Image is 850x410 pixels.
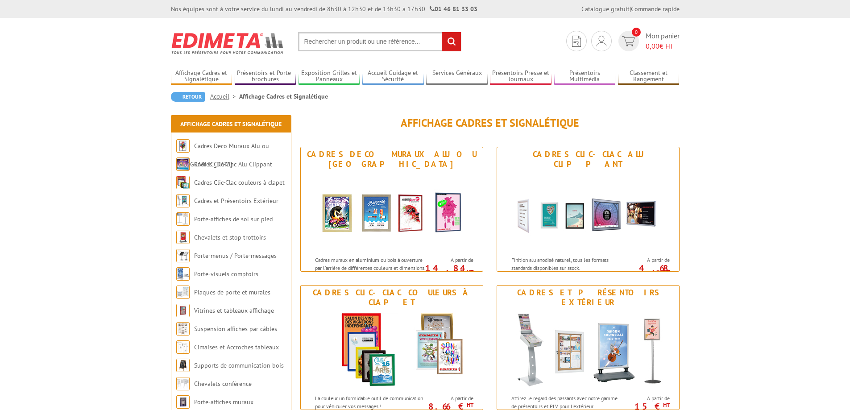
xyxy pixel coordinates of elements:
[176,377,190,390] img: Chevalets conférence
[176,194,190,207] img: Cadres et Présentoirs Extérieur
[663,268,670,276] sup: HT
[616,31,680,51] a: devis rapide 0 Mon panier 0,00€ HT
[572,36,581,47] img: devis rapide
[428,257,473,264] span: A partir de
[176,395,190,409] img: Porte-affiches muraux
[176,176,190,189] img: Cadres Clic-Clac couleurs à clapet
[194,233,266,241] a: Chevalets et stop trottoirs
[490,69,551,84] a: Présentoirs Presse et Journaux
[176,267,190,281] img: Porte-visuels comptoirs
[554,69,616,84] a: Présentoirs Multimédia
[171,27,285,60] img: Edimeta
[430,5,477,13] strong: 01 46 81 33 03
[300,285,483,410] a: Cadres Clic-Clac couleurs à clapet Cadres Clic-Clac couleurs à clapet La couleur un formidable ou...
[442,32,461,51] input: rechercher
[298,32,461,51] input: Rechercher un produit ou une référence...
[194,160,272,168] a: Cadres Clic-Clac Alu Clippant
[171,69,232,84] a: Affichage Cadres et Signalétique
[423,265,473,276] p: 14.84 €
[303,149,481,169] div: Cadres Deco Muraux Alu ou [GEOGRAPHIC_DATA]
[663,401,670,409] sup: HT
[194,197,278,205] a: Cadres et Présentoirs Extérieur
[426,69,488,84] a: Services Généraux
[315,256,426,287] p: Cadres muraux en aluminium ou bois à ouverture par l'arrière de différentes couleurs et dimension...
[300,147,483,272] a: Cadres Deco Muraux Alu ou [GEOGRAPHIC_DATA] Cadres Deco Muraux Alu ou Bois Cadres muraux en alumi...
[176,212,190,226] img: Porte-affiches de sol sur pied
[194,306,274,315] a: Vitrines et tableaux affichage
[176,139,190,153] img: Cadres Deco Muraux Alu ou Bois
[194,398,253,406] a: Porte-affiches muraux
[622,36,635,46] img: devis rapide
[309,171,474,252] img: Cadres Deco Muraux Alu ou Bois
[499,149,677,169] div: Cadres Clic-Clac Alu Clippant
[176,286,190,299] img: Plaques de porte et murales
[581,5,630,13] a: Catalogue gratuit
[620,404,670,409] p: 15 €
[632,28,641,37] span: 0
[176,249,190,262] img: Porte-menus / Porte-messages
[171,92,205,102] a: Retour
[239,92,328,101] li: Affichage Cadres et Signalétique
[511,256,622,271] p: Finition alu anodisé naturel, tous les formats standards disponibles sur stock.
[624,395,670,402] span: A partir de
[194,270,258,278] a: Porte-visuels comptoirs
[362,69,424,84] a: Accueil Guidage et Sécurité
[194,343,279,351] a: Cimaises et Accroches tableaux
[194,325,277,333] a: Suspension affiches par câbles
[423,404,473,409] p: 8.66 €
[499,288,677,307] div: Cadres et Présentoirs Extérieur
[646,41,659,50] span: 0,00
[176,231,190,244] img: Chevalets et stop trottoirs
[497,147,680,272] a: Cadres Clic-Clac Alu Clippant Cadres Clic-Clac Alu Clippant Finition alu anodisé naturel, tous le...
[467,401,473,409] sup: HT
[428,395,473,402] span: A partir de
[176,142,269,168] a: Cadres Deco Muraux Alu ou [GEOGRAPHIC_DATA]
[194,380,252,388] a: Chevalets conférence
[506,310,671,390] img: Cadres et Présentoirs Extérieur
[194,215,273,223] a: Porte-affiches de sol sur pied
[180,120,282,128] a: Affichage Cadres et Signalétique
[620,265,670,276] p: 4.68 €
[506,171,671,252] img: Cadres Clic-Clac Alu Clippant
[303,288,481,307] div: Cadres Clic-Clac couleurs à clapet
[299,69,360,84] a: Exposition Grilles et Panneaux
[511,394,622,410] p: Attirez le regard des passants avec notre gamme de présentoirs et PLV pour l'extérieur
[176,359,190,372] img: Supports de communication bois
[194,361,284,369] a: Supports de communication bois
[467,268,473,276] sup: HT
[497,285,680,410] a: Cadres et Présentoirs Extérieur Cadres et Présentoirs Extérieur Attirez le regard des passants av...
[194,252,277,260] a: Porte-menus / Porte-messages
[194,178,285,186] a: Cadres Clic-Clac couleurs à clapet
[176,304,190,317] img: Vitrines et tableaux affichage
[176,340,190,354] img: Cimaises et Accroches tableaux
[597,36,606,46] img: devis rapide
[300,117,680,129] h1: Affichage Cadres et Signalétique
[624,257,670,264] span: A partir de
[210,92,239,100] a: Accueil
[309,310,474,390] img: Cadres Clic-Clac couleurs à clapet
[315,394,426,410] p: La couleur un formidable outil de communication pour véhiculer vos messages !
[618,69,680,84] a: Classement et Rangement
[631,5,680,13] a: Commande rapide
[176,322,190,335] img: Suspension affiches par câbles
[235,69,296,84] a: Présentoirs et Porte-brochures
[646,31,680,51] span: Mon panier
[171,4,477,13] div: Nos équipes sont à votre service du lundi au vendredi de 8h30 à 12h30 et de 13h30 à 17h30
[646,41,680,51] span: € HT
[194,288,270,296] a: Plaques de porte et murales
[581,4,680,13] div: |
